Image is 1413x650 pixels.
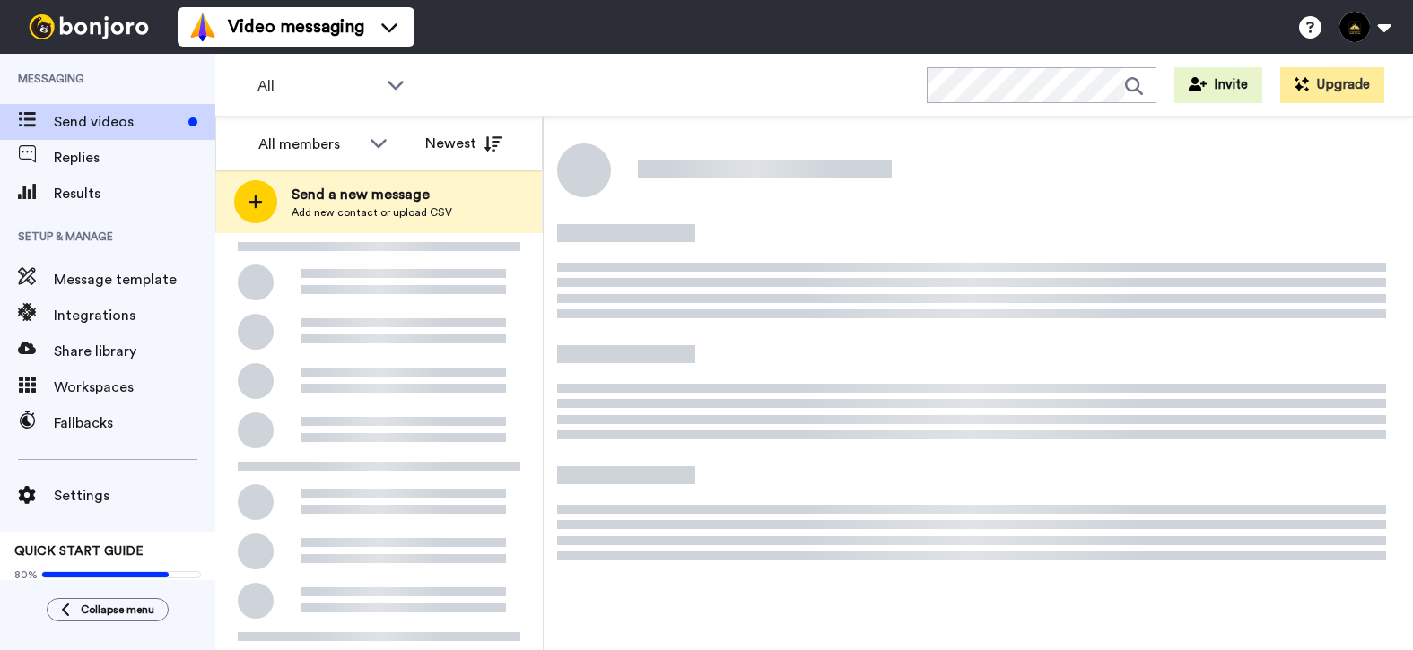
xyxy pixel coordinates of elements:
[412,126,515,161] button: Newest
[22,14,156,39] img: bj-logo-header-white.svg
[228,14,364,39] span: Video messaging
[54,269,215,290] span: Message template
[1174,67,1262,103] button: Invite
[47,598,169,621] button: Collapse menu
[81,602,154,617] span: Collapse menu
[54,485,215,507] span: Settings
[54,377,215,398] span: Workspaces
[1280,67,1384,103] button: Upgrade
[54,412,215,434] span: Fallbacks
[14,545,144,558] span: QUICK START GUIDE
[54,183,215,204] span: Results
[54,147,215,169] span: Replies
[14,568,38,582] span: 80%
[54,341,215,362] span: Share library
[257,75,378,97] span: All
[292,184,452,205] span: Send a new message
[292,205,452,220] span: Add new contact or upload CSV
[54,111,181,133] span: Send videos
[258,134,361,155] div: All members
[54,305,215,326] span: Integrations
[188,13,217,41] img: vm-color.svg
